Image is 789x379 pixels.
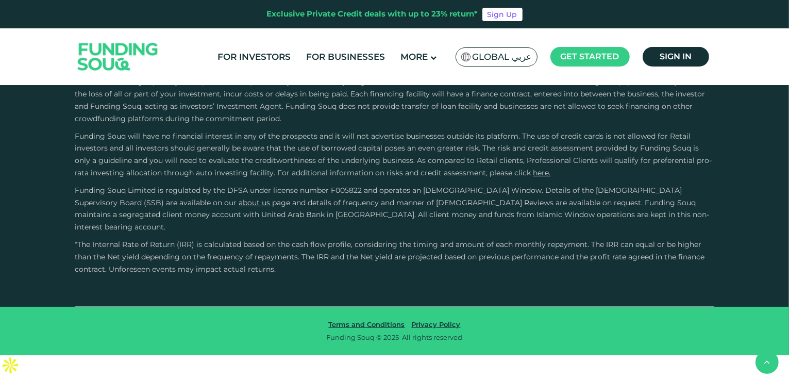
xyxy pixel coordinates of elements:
[239,198,271,207] a: About Us
[533,168,551,177] a: here.
[327,333,382,341] span: Funding Souq ©
[304,48,388,65] a: For Businesses
[643,47,709,67] a: Sign in
[75,239,714,275] p: *The Internal Rate of Return (IRR) is calculated based on the cash flow profile, considering the ...
[482,8,523,21] a: Sign Up
[660,52,692,61] span: Sign in
[267,8,478,20] div: Exclusive Private Credit deals with up to 23% return*
[215,48,293,65] a: For Investors
[756,351,779,374] button: back
[461,53,471,61] img: SA Flag
[400,52,428,62] span: More
[402,333,463,341] span: All rights reserved
[384,333,399,341] span: 2025
[75,131,712,177] span: Funding Souq will have no financial interest in any of the prospects and it will not advertise bu...
[409,320,463,328] a: Privacy Policy
[68,31,169,83] img: Logo
[75,76,714,125] p: Business financing exposes your capital to risks, particularly in case of early-stage businesses....
[75,186,682,207] span: Funding Souq Limited is regulated by the DFSA under license number F005822 and operates an [DEMOG...
[561,52,619,61] span: Get started
[326,320,408,328] a: Terms and Conditions
[75,198,710,232] span: and details of frequency and manner of [DEMOGRAPHIC_DATA] Reviews are available on request. Fundi...
[473,51,532,63] span: Global عربي
[273,198,291,207] span: page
